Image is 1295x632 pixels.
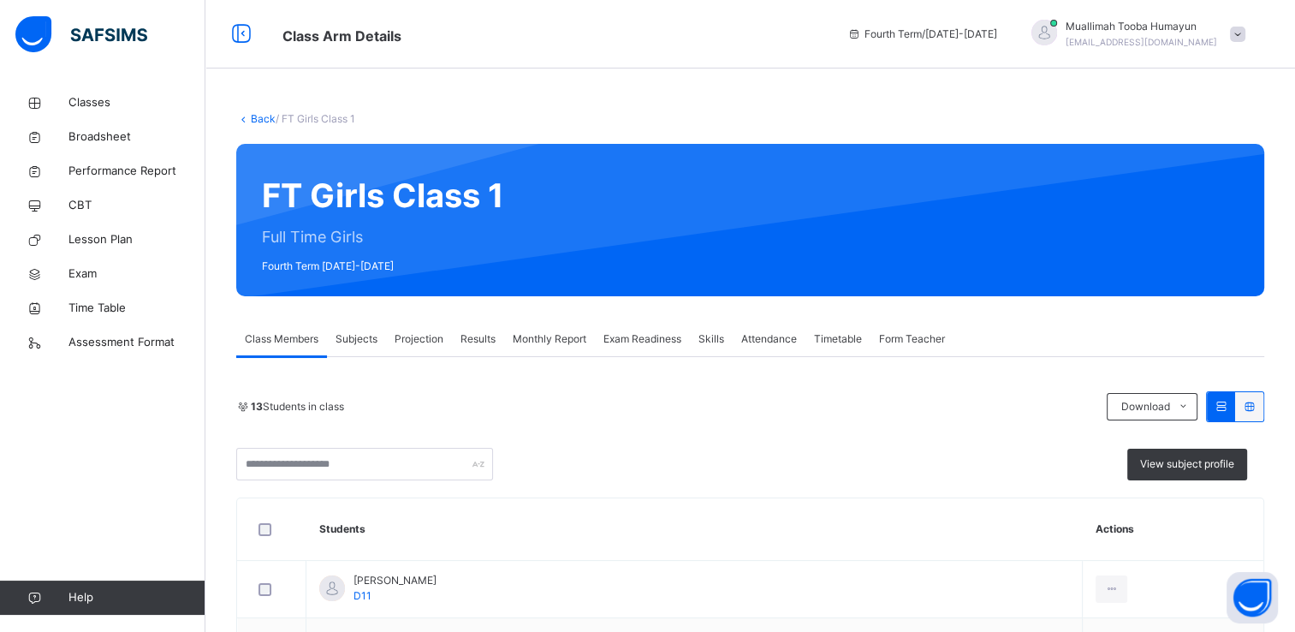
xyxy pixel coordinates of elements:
span: CBT [68,197,205,214]
span: Broadsheet [68,128,205,146]
span: View subject profile [1140,456,1234,472]
span: Results [460,331,496,347]
th: Students [306,498,1083,561]
b: 13 [251,400,263,413]
span: Subjects [336,331,377,347]
span: Skills [698,331,724,347]
span: Timetable [814,331,862,347]
span: Lesson Plan [68,231,205,248]
span: Muallimah Tooba Humayun [1066,19,1217,34]
span: Form Teacher [879,331,945,347]
span: Exam [68,265,205,283]
span: Performance Report [68,163,205,180]
span: Students in class [251,399,344,414]
span: Classes [68,94,205,111]
div: Muallimah ToobaHumayun [1014,19,1254,50]
span: Attendance [741,331,797,347]
span: Projection [395,331,443,347]
span: / FT Girls Class 1 [276,112,355,125]
span: session/term information [847,27,997,42]
span: Exam Readiness [603,331,681,347]
span: [PERSON_NAME] [353,573,437,588]
span: Help [68,589,205,606]
img: safsims [15,16,147,52]
span: Class Members [245,331,318,347]
a: Back [251,112,276,125]
span: [EMAIL_ADDRESS][DOMAIN_NAME] [1066,37,1217,47]
span: Download [1120,399,1169,414]
span: Class Arm Details [282,27,401,45]
span: Time Table [68,300,205,317]
button: Open asap [1227,572,1278,623]
span: Monthly Report [513,331,586,347]
span: Assessment Format [68,334,205,351]
span: D11 [353,589,371,602]
th: Actions [1083,498,1263,561]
